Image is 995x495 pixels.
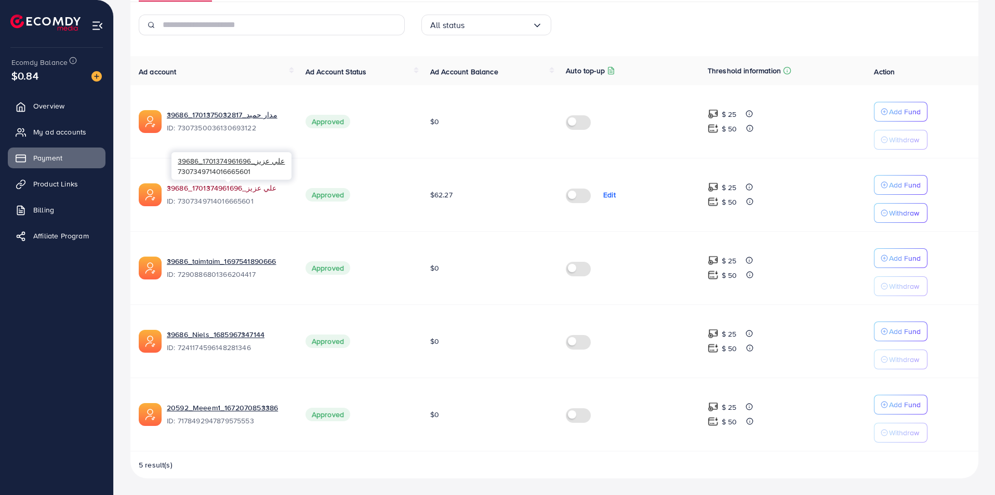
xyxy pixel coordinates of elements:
[8,225,105,246] a: Affiliate Program
[11,68,38,83] span: $0.84
[889,426,919,439] p: Withdraw
[874,322,927,341] button: Add Fund
[33,101,64,111] span: Overview
[139,66,177,77] span: Ad account
[722,328,737,340] p: $ 25
[874,276,927,296] button: Withdraw
[708,402,719,412] img: top-up amount
[874,102,927,122] button: Add Fund
[91,71,102,82] img: image
[708,270,719,280] img: top-up amount
[167,110,289,120] a: 39686_مدار حميد_1701375032817
[178,156,285,166] span: 39686_علي عزيز_1701374961696
[33,205,54,215] span: Billing
[171,152,291,180] div: 7307349714016665601
[889,179,921,191] p: Add Fund
[874,130,927,150] button: Withdraw
[33,179,78,189] span: Product Links
[139,460,173,470] span: 5 result(s)
[874,248,927,268] button: Add Fund
[8,199,105,220] a: Billing
[167,416,289,426] span: ID: 7178492947879575553
[874,395,927,414] button: Add Fund
[430,409,439,420] span: $0
[722,108,737,121] p: $ 25
[306,66,367,77] span: Ad Account Status
[889,133,919,146] p: Withdraw
[167,342,289,353] span: ID: 7241174596148281346
[708,416,719,427] img: top-up amount
[874,66,895,77] span: Action
[708,182,719,193] img: top-up amount
[889,280,919,292] p: Withdraw
[167,110,289,133] div: <span class='underline'>39686_مدار حميد_1701375032817</span></br>7307350036130693122
[722,255,737,267] p: $ 25
[10,15,81,31] img: logo
[874,350,927,369] button: Withdraw
[708,123,719,134] img: top-up amount
[889,398,921,411] p: Add Fund
[722,181,737,194] p: $ 25
[722,269,737,282] p: $ 50
[889,105,921,118] p: Add Fund
[430,17,465,33] span: All status
[430,263,439,273] span: $0
[708,64,781,77] p: Threshold information
[722,196,737,208] p: $ 50
[167,329,289,353] div: <span class='underline'>39686_Niels_1685967347144</span></br>7241174596148281346
[139,110,162,133] img: ic-ads-acc.e4c84228.svg
[167,329,289,340] a: 39686_Niels_1685967347144
[722,401,737,413] p: $ 25
[11,57,68,68] span: Ecomdy Balance
[167,123,289,133] span: ID: 7307350036130693122
[139,330,162,353] img: ic-ads-acc.e4c84228.svg
[139,403,162,426] img: ic-ads-acc.e4c84228.svg
[33,231,89,241] span: Affiliate Program
[430,336,439,346] span: $0
[8,96,105,116] a: Overview
[139,257,162,279] img: ic-ads-acc.e4c84228.svg
[889,252,921,264] p: Add Fund
[889,325,921,338] p: Add Fund
[167,256,289,266] a: 39686_taimtaim_1697541890666
[566,64,605,77] p: Auto top-up
[167,269,289,279] span: ID: 7290886801366204417
[874,423,927,443] button: Withdraw
[33,127,86,137] span: My ad accounts
[167,183,289,193] a: 39686_علي عزيز_1701374961696
[874,175,927,195] button: Add Fund
[708,109,719,119] img: top-up amount
[603,189,616,201] p: Edit
[139,183,162,206] img: ic-ads-acc.e4c84228.svg
[708,255,719,266] img: top-up amount
[430,116,439,127] span: $0
[889,353,919,366] p: Withdraw
[722,416,737,428] p: $ 50
[167,196,289,206] span: ID: 7307349714016665601
[306,261,350,275] span: Approved
[33,153,62,163] span: Payment
[430,190,453,200] span: $62.27
[722,342,737,355] p: $ 50
[889,207,919,219] p: Withdraw
[8,122,105,142] a: My ad accounts
[421,15,551,35] div: Search for option
[708,328,719,339] img: top-up amount
[167,403,289,413] a: 20592_Meeem1_1672070853386
[8,173,105,194] a: Product Links
[306,115,350,128] span: Approved
[874,203,927,223] button: Withdraw
[708,196,719,207] img: top-up amount
[91,20,103,32] img: menu
[722,123,737,135] p: $ 50
[306,408,350,421] span: Approved
[306,335,350,348] span: Approved
[430,66,498,77] span: Ad Account Balance
[306,188,350,202] span: Approved
[8,148,105,168] a: Payment
[167,403,289,426] div: <span class='underline'>20592_Meeem1_1672070853386</span></br>7178492947879575553
[167,256,289,280] div: <span class='underline'>39686_taimtaim_1697541890666</span></br>7290886801366204417
[708,343,719,354] img: top-up amount
[951,448,987,487] iframe: Chat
